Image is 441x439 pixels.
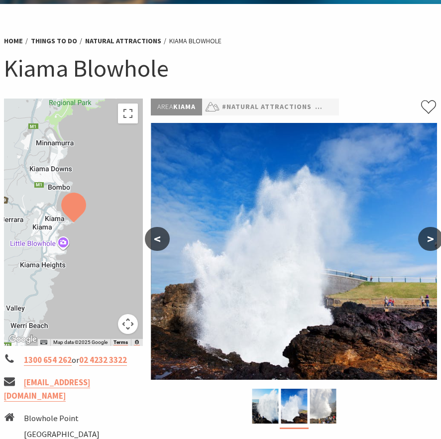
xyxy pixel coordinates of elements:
a: 1300 654 262 [24,354,72,366]
span: Area [157,102,173,111]
a: Report errors in the road map or imagery to Google [134,339,140,345]
li: or [4,353,143,367]
li: Blowhole Point [24,412,119,425]
img: Close up of the Kiama Blowhole [252,389,278,424]
img: Kiama Blowhole [310,389,336,424]
span: Map data ©2025 Google [53,339,108,345]
a: Natural Attractions [85,36,161,46]
p: Kiama [151,99,202,115]
a: Home [4,36,23,46]
h1: Kiama Blowhole [4,52,437,84]
button: Keyboard shortcuts [40,339,47,346]
button: Map camera controls [118,314,138,334]
a: Things To Do [31,36,77,46]
a: 02 4232 3322 [79,354,127,366]
a: #Natural Attractions [222,101,312,113]
a: Open this area in Google Maps (opens a new window) [6,333,39,346]
img: Kiama Blowhole [281,389,307,424]
button: < [145,227,170,251]
a: [EMAIL_ADDRESS][DOMAIN_NAME] [4,377,90,402]
li: Kiama Blowhole [169,35,221,46]
img: Kiama Blowhole [151,123,437,380]
a: Terms (opens in new tab) [113,339,128,345]
img: Google [6,333,39,346]
button: Toggle fullscreen view [118,104,138,123]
